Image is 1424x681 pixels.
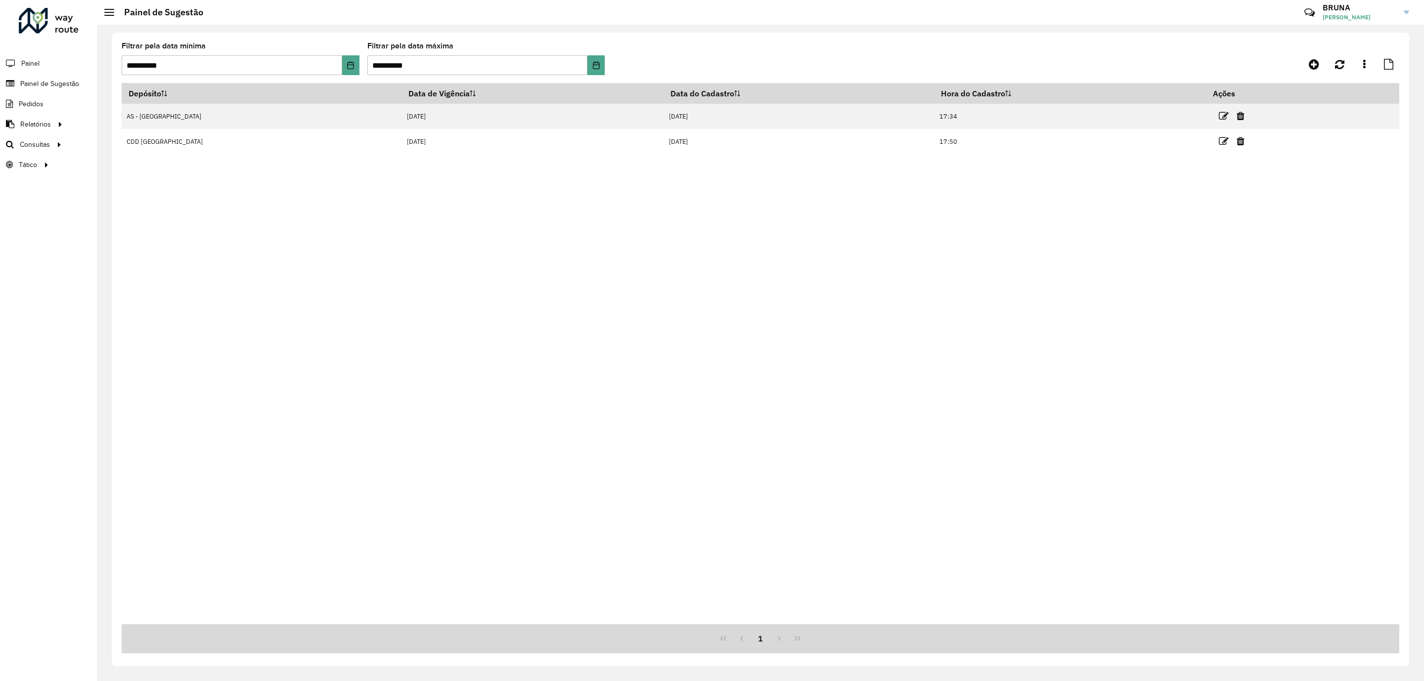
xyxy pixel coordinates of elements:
td: [DATE] [401,104,664,129]
label: Filtrar pela data máxima [367,40,453,52]
a: Excluir [1237,134,1245,148]
label: Filtrar pela data mínima [122,40,206,52]
button: Choose Date [587,55,605,75]
td: AS - [GEOGRAPHIC_DATA] [122,104,401,129]
a: Editar [1219,134,1229,148]
td: CDD [GEOGRAPHIC_DATA] [122,129,401,154]
td: 17:34 [934,104,1206,129]
th: Depósito [122,83,401,104]
a: Excluir [1237,109,1245,123]
td: 17:50 [934,129,1206,154]
td: [DATE] [664,129,934,154]
span: Pedidos [19,99,44,109]
th: Data do Cadastro [664,83,934,104]
h2: Painel de Sugestão [114,7,203,18]
th: Hora do Cadastro [934,83,1206,104]
td: [DATE] [401,129,664,154]
th: Data de Vigência [401,83,664,104]
span: Painel de Sugestão [20,79,79,89]
span: Relatórios [20,119,51,129]
a: Editar [1219,109,1229,123]
span: Tático [19,160,37,170]
span: Consultas [20,139,50,150]
button: Choose Date [342,55,359,75]
button: 1 [751,629,770,648]
h3: BRUNA [1323,3,1397,12]
span: Painel [21,58,40,69]
th: Ações [1206,83,1265,104]
span: [PERSON_NAME] [1323,13,1397,22]
a: Contato Rápido [1299,2,1320,23]
td: [DATE] [664,104,934,129]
